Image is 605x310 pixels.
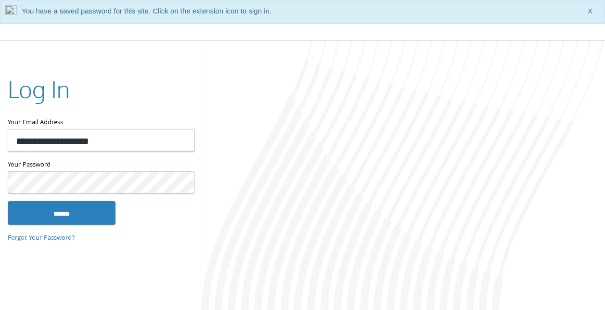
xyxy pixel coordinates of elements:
label: Your Password [8,159,194,171]
h2: Log In [8,73,70,105]
span: X [588,5,592,17]
img: notLoggedInIcon.png [5,5,17,18]
keeper-lock: Open Keeper Popup [175,177,187,188]
a: Forgot Your Password? [8,233,75,244]
span: You have a saved password for this site. Click on the extension icon to sign in. [22,7,271,15]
